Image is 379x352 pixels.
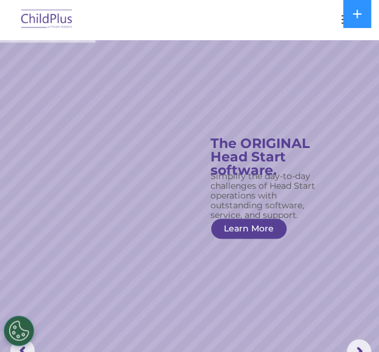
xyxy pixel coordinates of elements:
a: Learn More [211,219,287,239]
img: ChildPlus by Procare Solutions [18,5,75,34]
span: Last name [158,80,195,90]
button: Cookies Settings [4,315,34,346]
span: Phone number [158,130,209,139]
rs-layer: The ORIGINAL Head Start software. [210,137,329,177]
rs-layer: Simplify the day-to-day challenges of Head Start operations with outstanding software, service, a... [210,171,321,220]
